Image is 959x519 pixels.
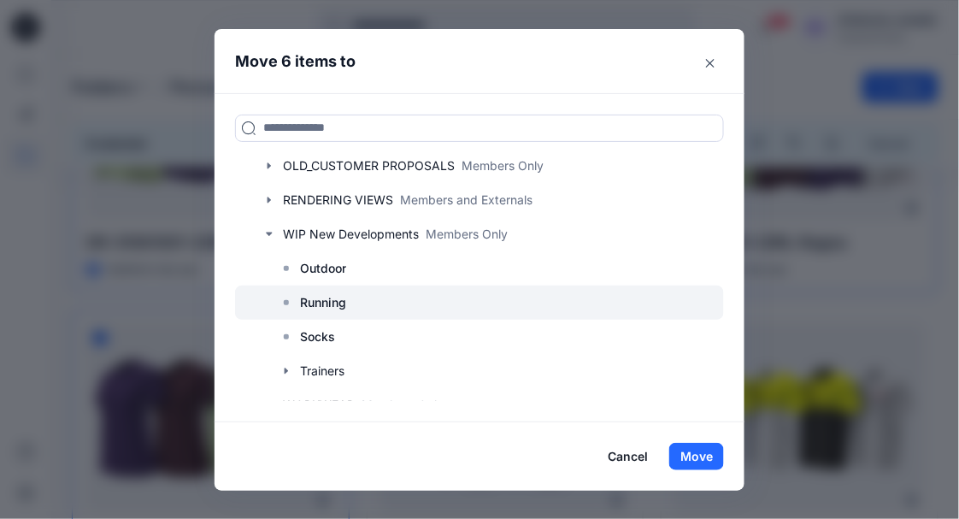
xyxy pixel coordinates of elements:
button: Close [697,50,724,77]
p: Socks [300,327,335,347]
p: Running [300,292,346,313]
p: Outdoor [300,258,346,279]
header: Move 6 items to [215,29,718,93]
button: Cancel [597,443,659,470]
button: Move [669,443,724,470]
